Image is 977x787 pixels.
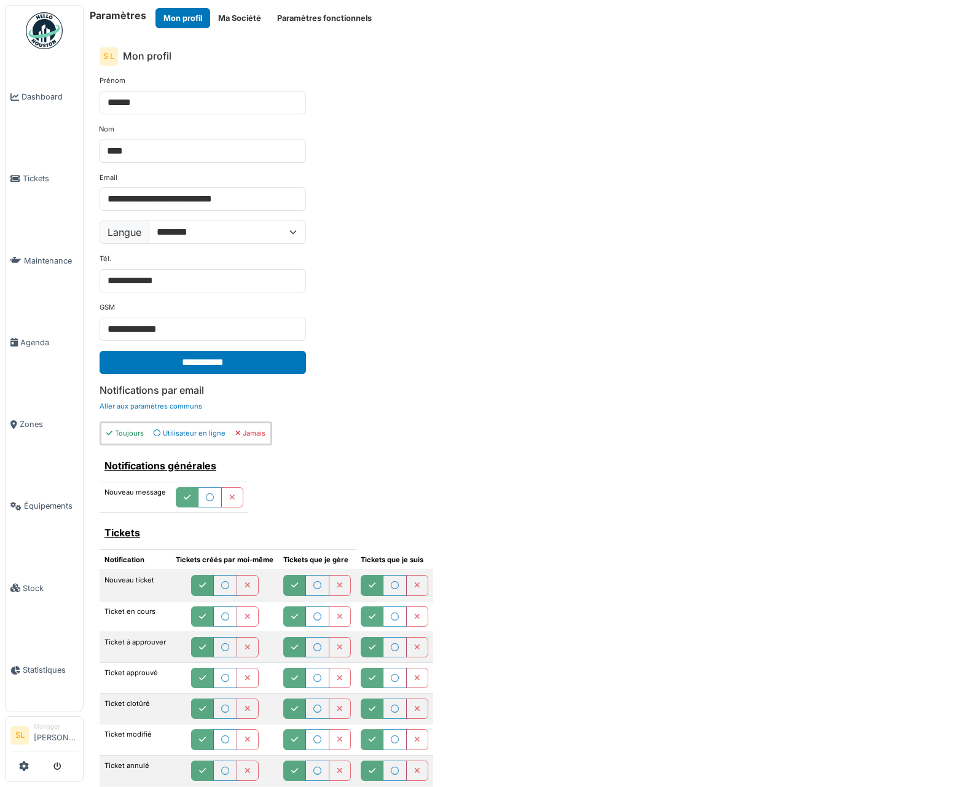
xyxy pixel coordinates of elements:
a: Statistiques [6,629,83,711]
div: Toujours [106,428,144,439]
span: Tickets [23,173,78,184]
label: Langue [100,221,149,244]
label: Email [100,173,117,183]
td: Ticket à approuver [100,632,171,662]
label: Nouveau message [104,487,166,498]
h6: Notifications générales [104,460,243,472]
span: Stock [23,582,78,594]
span: Statistiques [23,664,78,676]
a: Stock [6,547,83,629]
td: Ticket modifié [100,724,171,755]
label: Nom [99,124,114,135]
a: Agenda [6,302,83,383]
img: Badge_color-CXgf-gQk.svg [26,12,63,49]
th: Tickets que je suis [356,549,433,570]
a: SL Manager[PERSON_NAME] [10,722,78,751]
span: Agenda [20,337,78,348]
td: Ticket annulé [100,755,171,786]
td: Ticket approuvé [100,662,171,693]
div: S L [100,47,118,66]
td: Ticket clotûré [100,694,171,724]
label: Prénom [100,76,125,86]
span: Dashboard [22,91,78,103]
span: Équipements [24,500,78,512]
button: Ma Société [210,8,269,28]
div: Utilisateur en ligne [154,428,226,439]
span: Zones [20,418,78,430]
td: Ticket en cours [100,601,171,632]
a: Dashboard [6,56,83,138]
span: Maintenance [24,255,78,267]
h6: Paramètres [90,10,146,22]
div: Jamais [235,428,265,439]
li: SL [10,726,29,745]
label: Tél. [100,254,111,264]
h6: Tickets [104,527,351,539]
li: [PERSON_NAME] [34,722,78,748]
label: GSM [100,302,115,313]
a: Zones [6,383,83,465]
a: Tickets [6,138,83,219]
h6: Mon profil [123,50,171,62]
h6: Notifications par email [100,385,961,396]
a: Maintenance [6,220,83,302]
button: Paramètres fonctionnels [269,8,380,28]
th: Tickets créés par moi-même [171,549,278,570]
th: Notification [100,549,171,570]
div: Manager [34,722,78,731]
a: Équipements [6,465,83,547]
th: Tickets que je gère [278,549,356,570]
a: Aller aux paramètres communs [100,402,202,410]
button: Mon profil [155,8,210,28]
td: Nouveau ticket [100,570,171,601]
